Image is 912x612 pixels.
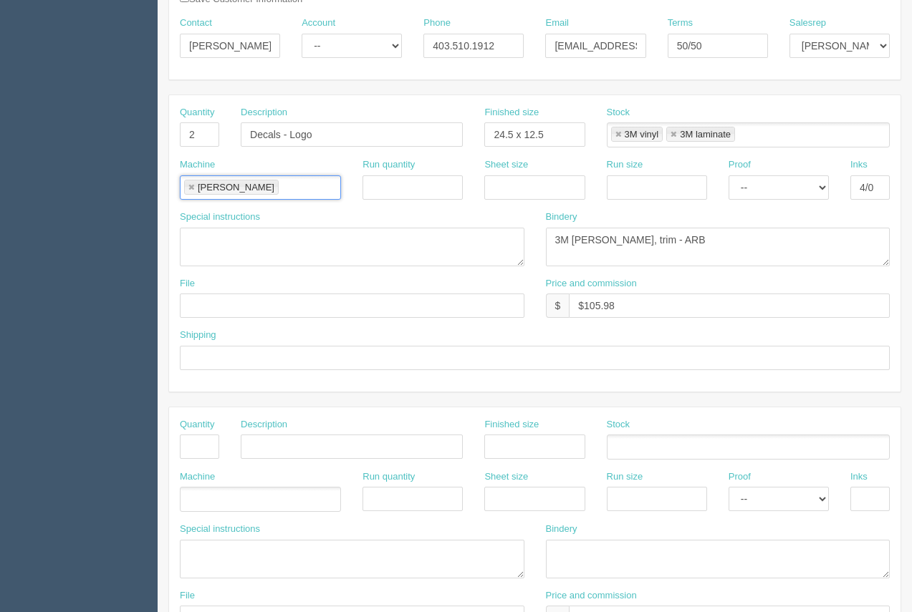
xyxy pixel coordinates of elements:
label: File [180,277,195,291]
label: Bindery [546,210,577,224]
label: Description [241,106,287,120]
label: Run size [607,470,643,484]
div: 3M laminate [680,130,731,139]
label: Run size [607,158,643,172]
label: Phone [423,16,451,30]
label: Terms [668,16,693,30]
label: Bindery [546,523,577,536]
label: Stock [607,418,630,432]
div: [PERSON_NAME] [198,183,274,192]
label: File [180,589,195,603]
label: Account [302,16,335,30]
label: Machine [180,158,215,172]
label: Email [545,16,569,30]
label: Quantity [180,106,214,120]
label: Stock [607,106,630,120]
label: Price and commission [546,589,637,603]
div: 3M vinyl [625,130,659,139]
label: Sheet size [484,158,528,172]
label: Inks [850,158,868,172]
label: Sheet size [484,470,528,484]
label: Special instructions [180,523,260,536]
label: Proof [729,470,751,484]
label: Shipping [180,329,216,342]
label: Quantity [180,418,214,432]
label: Run quantity [363,470,415,484]
label: Price and commission [546,277,637,291]
label: Inks [850,470,868,484]
label: Proof [729,158,751,172]
label: Finished size [484,106,539,120]
label: Finished size [484,418,539,432]
textarea: 3M [PERSON_NAME], trim - ARB [546,228,891,266]
label: Contact [180,16,212,30]
label: Machine [180,470,215,484]
label: Special instructions [180,210,260,224]
label: Run quantity [363,158,415,172]
label: Description [241,418,287,432]
div: $ [546,293,570,318]
label: Salesrep [789,16,826,30]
